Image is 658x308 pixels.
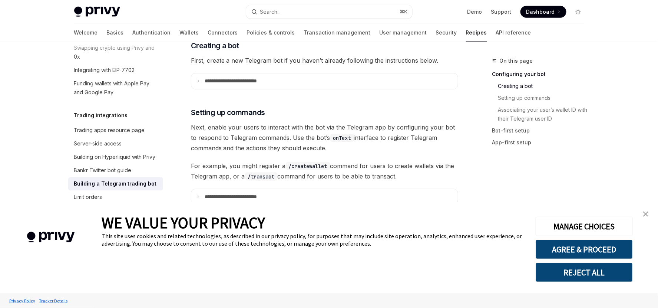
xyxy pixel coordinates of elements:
a: Basics [107,24,124,42]
span: Dashboard [526,8,555,16]
img: company logo [11,221,90,253]
a: Building on Hyperliquid with Privy [68,150,163,164]
div: Integrating with EIP-7702 [74,66,135,75]
div: This site uses cookies and related technologies, as described in our privacy policy, for purposes... [102,232,525,247]
a: Building a Telegram trading bot [68,177,163,190]
button: AGREE & PROCEED [536,240,633,259]
code: /createwallet [286,162,330,170]
span: Next, enable your users to interact with the bot via the Telegram app by configuring your bot to ... [191,122,458,153]
code: /transact [245,173,278,181]
a: Security [436,24,457,42]
a: API reference [496,24,531,42]
button: REJECT ALL [536,263,633,282]
a: Associating your user’s wallet ID with their Telegram user ID [492,104,590,125]
a: Dashboard [520,6,566,18]
span: For example, you might register a command for users to create wallets via the Telegram app, or a ... [191,161,458,181]
a: Bot-first setup [492,125,590,137]
a: Policies & controls [247,24,295,42]
a: Privacy Policy [7,294,37,307]
a: Welcome [74,24,98,42]
span: On this page [500,56,533,65]
a: Support [491,8,512,16]
a: Funding wallets with Apple Pay and Google Pay [68,77,163,99]
a: Limit orders [68,190,163,204]
span: First, create a new Telegram bot if you haven’t already following the instructions below. [191,55,458,66]
h5: Trading integrations [74,111,128,120]
a: Trading apps resource page [68,124,163,137]
div: Funding wallets with Apple Pay and Google Pay [74,79,159,97]
div: Building on Hyperliquid with Privy [74,153,156,161]
code: onText [330,134,354,142]
div: Building a Telegram trading bot [74,179,157,188]
a: Authentication [133,24,171,42]
a: Transaction management [304,24,371,42]
a: App-first setup [492,137,590,148]
span: ⌘ K [400,9,408,15]
button: Open search [246,5,412,19]
a: Configuring your bot [492,68,590,80]
div: Server-side access [74,139,122,148]
a: Recipes [466,24,487,42]
span: Creating a bot [191,40,239,51]
button: Toggle dark mode [572,6,584,18]
span: Setting up commands [191,107,265,118]
a: User management [380,24,427,42]
div: Search... [260,7,281,16]
a: Bankr Twitter bot guide [68,164,163,177]
a: close banner [638,207,653,222]
a: Wallets [180,24,199,42]
button: MANAGE CHOICES [536,217,633,236]
div: Trading apps resource page [74,126,145,135]
a: Demo [467,8,482,16]
a: Tracker Details [37,294,69,307]
img: close banner [643,212,648,217]
div: Limit orders [74,193,102,201]
a: Creating a bot [492,80,590,92]
a: Server-side access [68,137,163,150]
a: Integrating with EIP-7702 [68,63,163,77]
img: light logo [74,7,120,17]
a: Setting up commands [492,92,590,104]
span: WE VALUE YOUR PRIVACY [102,213,265,232]
div: Bankr Twitter bot guide [74,166,132,175]
a: Connectors [208,24,238,42]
